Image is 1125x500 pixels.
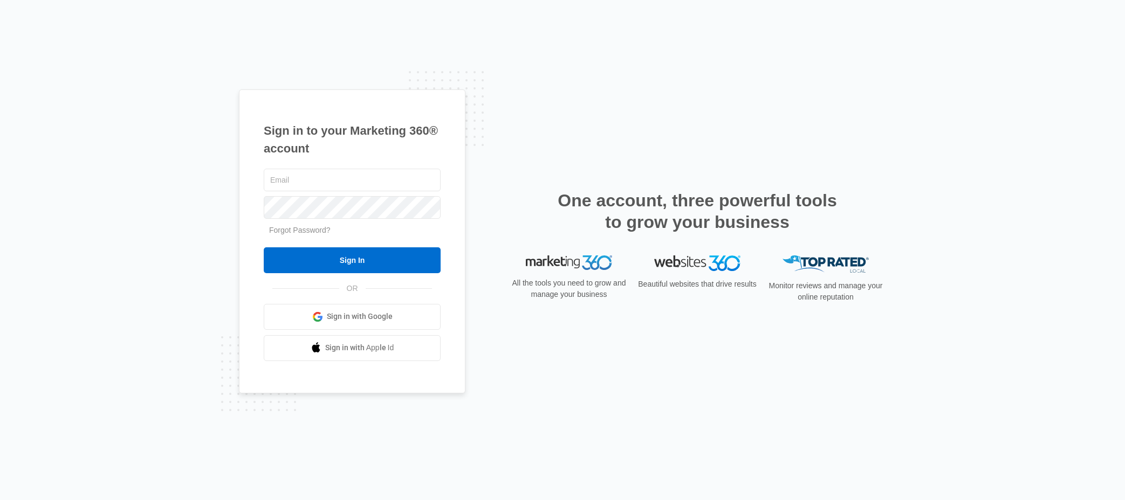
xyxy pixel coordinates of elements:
input: Sign In [264,247,441,273]
input: Email [264,169,441,191]
h1: Sign in to your Marketing 360® account [264,122,441,157]
a: Forgot Password? [269,226,331,234]
a: Sign in with Google [264,304,441,330]
p: All the tools you need to grow and manage your business [509,277,629,300]
span: Sign in with Google [327,311,393,322]
span: Sign in with Apple Id [325,342,394,353]
span: OR [339,283,366,294]
img: Websites 360 [654,255,740,271]
img: Top Rated Local [783,255,869,273]
p: Monitor reviews and manage your online reputation [765,280,886,303]
img: Marketing 360 [526,255,612,270]
a: Sign in with Apple Id [264,335,441,361]
p: Beautiful websites that drive results [637,279,758,290]
h2: One account, three powerful tools to grow your business [554,190,840,233]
